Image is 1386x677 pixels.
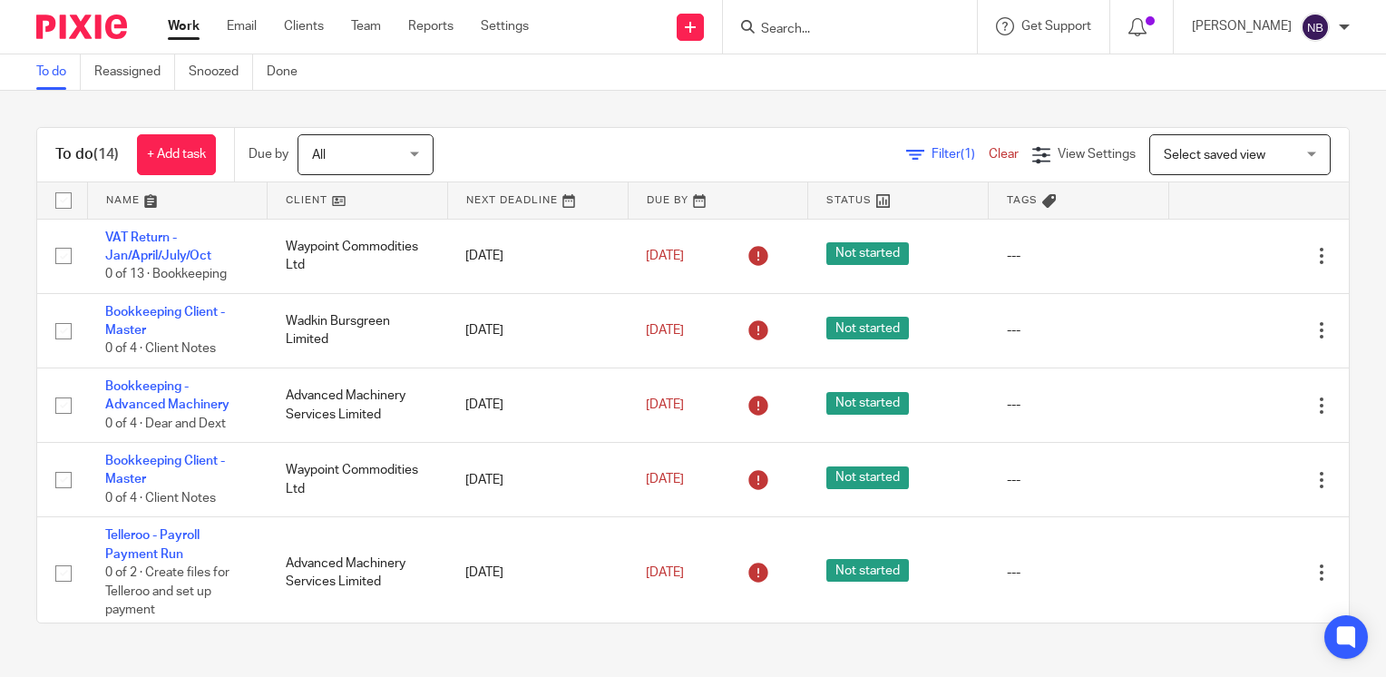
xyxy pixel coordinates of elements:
span: [DATE] [646,324,684,337]
div: --- [1007,564,1151,582]
span: View Settings [1058,148,1136,161]
div: --- [1007,471,1151,489]
p: Due by [249,145,288,163]
img: svg%3E [1301,13,1330,42]
a: Snoozed [189,54,253,90]
a: Bookkeeping Client - Master [105,455,225,486]
span: Not started [826,392,909,415]
a: Done [267,54,311,90]
p: [PERSON_NAME] [1192,17,1292,35]
td: Waypoint Commodities Ltd [268,219,448,293]
a: Settings [481,17,529,35]
a: Reports [408,17,454,35]
a: VAT Return - Jan/April/July/Oct [105,231,211,262]
span: Select saved view [1164,149,1265,162]
td: [DATE] [447,443,628,517]
a: Bookkeeping - Advanced Machinery [105,380,229,411]
h1: To do [55,145,119,164]
span: 0 of 2 · Create files for Telleroo and set up payment [105,566,229,616]
td: [DATE] [447,368,628,442]
span: [DATE] [646,250,684,262]
a: Clear [989,148,1019,161]
a: Team [351,17,381,35]
a: Work [168,17,200,35]
a: Bookkeeping Client - Master [105,306,225,337]
span: Not started [826,559,909,582]
span: 0 of 4 · Dear and Dext [105,417,226,430]
span: 0 of 4 · Client Notes [105,492,216,505]
span: 0 of 13 · Bookkeeping [105,268,227,280]
td: Wadkin Bursgreen Limited [268,293,448,368]
td: [DATE] [447,517,628,629]
a: To do [36,54,81,90]
span: Tags [1007,195,1038,205]
span: (14) [93,147,119,162]
a: Reassigned [94,54,175,90]
span: All [312,149,326,162]
div: --- [1007,396,1151,414]
div: --- [1007,247,1151,265]
td: Waypoint Commodities Ltd [268,443,448,517]
span: Not started [826,317,909,339]
span: 0 of 4 · Client Notes [105,343,216,356]
a: Email [227,17,257,35]
input: Search [759,22,922,38]
span: (1) [961,148,975,161]
a: Telleroo - Payroll Payment Run [105,529,200,560]
span: Filter [932,148,989,161]
span: Get Support [1021,20,1091,33]
td: Advanced Machinery Services Limited [268,517,448,629]
div: --- [1007,321,1151,339]
span: [DATE] [646,398,684,411]
span: [DATE] [646,474,684,486]
span: Not started [826,242,909,265]
span: [DATE] [646,566,684,579]
span: Not started [826,466,909,489]
a: Clients [284,17,324,35]
td: [DATE] [447,219,628,293]
td: [DATE] [447,293,628,368]
td: Advanced Machinery Services Limited [268,368,448,442]
a: + Add task [137,134,216,175]
img: Pixie [36,15,127,39]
